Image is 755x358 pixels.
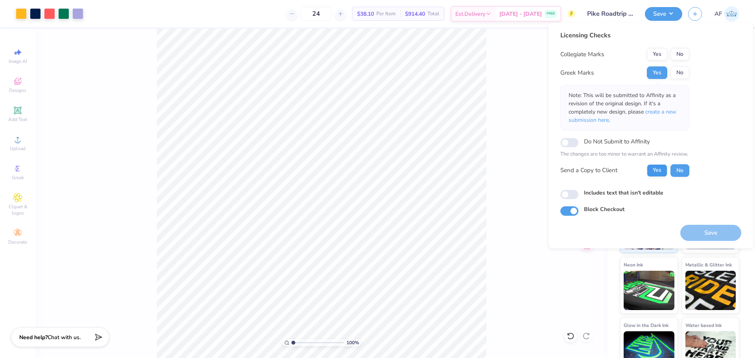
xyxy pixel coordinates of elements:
[724,6,739,22] img: Ana Francesca Bustamante
[624,271,674,310] img: Neon Ink
[560,31,689,40] div: Licensing Checks
[48,334,81,341] span: Chat with us.
[624,261,643,269] span: Neon Ink
[301,7,331,21] input: – –
[624,321,668,329] span: Glow in the Dark Ink
[647,164,667,177] button: Yes
[647,48,667,61] button: Yes
[714,6,739,22] a: AF
[405,10,425,18] span: $914.40
[670,66,689,79] button: No
[560,50,604,59] div: Collegiate Marks
[9,58,27,64] span: Image AI
[9,87,26,94] span: Designs
[4,204,31,216] span: Clipart & logos
[645,7,682,21] button: Save
[560,166,617,175] div: Send a Copy to Client
[12,174,24,181] span: Greek
[8,239,27,245] span: Decorate
[569,91,681,124] p: Note: This will be submitted to Affinity as a revision of the original design. If it's a complete...
[581,6,639,22] input: Untitled Design
[584,189,663,197] label: Includes text that isn't editable
[455,10,485,18] span: Est. Delivery
[584,136,650,147] label: Do Not Submit to Affinity
[584,205,624,213] label: Block Checkout
[19,334,48,341] strong: Need help?
[427,10,439,18] span: Total
[376,10,396,18] span: Per Item
[547,11,555,17] span: FREE
[670,164,689,177] button: No
[714,9,722,18] span: AF
[685,321,722,329] span: Water based Ink
[8,116,27,123] span: Add Text
[346,339,359,346] span: 100 %
[685,261,732,269] span: Metallic & Glitter Ink
[670,48,689,61] button: No
[499,10,542,18] span: [DATE] - [DATE]
[647,66,667,79] button: Yes
[357,10,374,18] span: $38.10
[560,151,689,158] p: The changes are too minor to warrant an Affinity review.
[685,271,736,310] img: Metallic & Glitter Ink
[10,145,26,152] span: Upload
[560,68,594,77] div: Greek Marks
